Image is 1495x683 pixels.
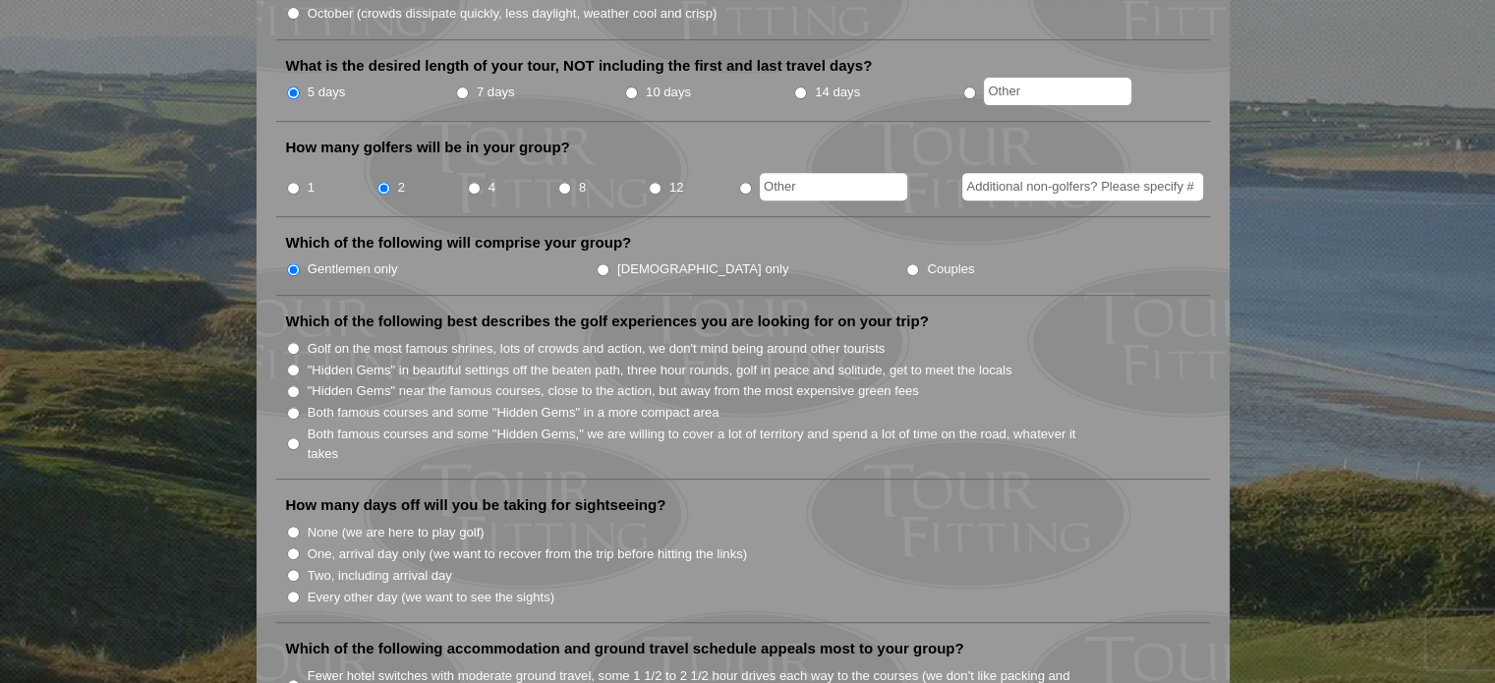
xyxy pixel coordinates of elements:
[308,544,747,564] label: One, arrival day only (we want to recover from the trip before hitting the links)
[962,173,1203,200] input: Additional non-golfers? Please specify #
[927,259,974,279] label: Couples
[308,339,886,359] label: Golf on the most famous shrines, lots of crowds and action, we don't mind being around other tour...
[286,138,570,157] label: How many golfers will be in your group?
[489,178,495,198] label: 4
[617,259,788,279] label: [DEMOGRAPHIC_DATA] only
[477,83,515,102] label: 7 days
[579,178,586,198] label: 8
[308,566,452,586] label: Two, including arrival day
[286,639,964,658] label: Which of the following accommodation and ground travel schedule appeals most to your group?
[286,233,632,253] label: Which of the following will comprise your group?
[984,78,1131,105] input: Other
[308,381,919,401] label: "Hidden Gems" near the famous courses, close to the action, but away from the most expensive gree...
[815,83,860,102] label: 14 days
[669,178,684,198] label: 12
[398,178,405,198] label: 2
[308,361,1012,380] label: "Hidden Gems" in beautiful settings off the beaten path, three hour rounds, golf in peace and sol...
[308,259,398,279] label: Gentlemen only
[646,83,691,102] label: 10 days
[286,312,929,331] label: Which of the following best describes the golf experiences you are looking for on your trip?
[308,425,1098,463] label: Both famous courses and some "Hidden Gems," we are willing to cover a lot of territory and spend ...
[308,523,485,542] label: None (we are here to play golf)
[286,495,666,515] label: How many days off will you be taking for sightseeing?
[286,56,873,76] label: What is the desired length of your tour, NOT including the first and last travel days?
[308,403,719,423] label: Both famous courses and some "Hidden Gems" in a more compact area
[308,178,315,198] label: 1
[308,588,554,607] label: Every other day (we want to see the sights)
[760,173,907,200] input: Other
[308,4,718,24] label: October (crowds dissipate quickly, less daylight, weather cool and crisp)
[308,83,346,102] label: 5 days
